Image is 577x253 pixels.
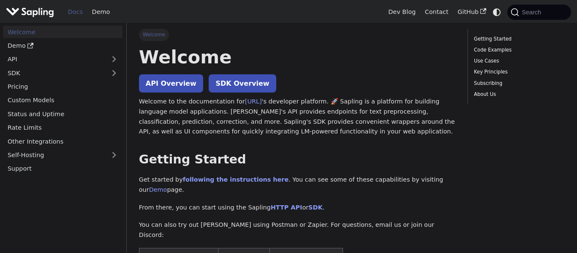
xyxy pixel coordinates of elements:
[139,29,169,41] span: Welcome
[87,5,114,19] a: Demo
[271,204,302,211] a: HTTP API
[420,5,453,19] a: Contact
[63,5,87,19] a: Docs
[106,67,122,79] button: Expand sidebar category 'SDK'
[183,176,288,183] a: following the instructions here
[3,53,106,65] a: API
[139,97,455,137] p: Welcome to the documentation for 's developer platform. 🚀 Sapling is a platform for building lang...
[139,203,455,213] p: From there, you can start using the Sapling or .
[3,26,122,38] a: Welcome
[106,53,122,65] button: Expand sidebar category 'API'
[3,40,122,52] a: Demo
[474,35,562,43] a: Getting Started
[245,98,262,105] a: [URL]
[3,163,122,175] a: Support
[139,74,203,92] a: API Overview
[149,186,167,193] a: Demo
[474,79,562,87] a: Subscribing
[139,29,455,41] nav: Breadcrumbs
[3,135,122,147] a: Other Integrations
[474,57,562,65] a: Use Cases
[474,90,562,98] a: About Us
[6,6,54,18] img: Sapling.ai
[519,9,546,16] span: Search
[453,5,490,19] a: GitHub
[3,94,122,106] a: Custom Models
[209,74,276,92] a: SDK Overview
[139,152,455,167] h2: Getting Started
[139,175,455,195] p: Get started by . You can see some of these capabilities by visiting our page.
[491,6,503,18] button: Switch between dark and light mode (currently system mode)
[3,67,106,79] a: SDK
[3,108,122,120] a: Status and Uptime
[139,46,455,68] h1: Welcome
[139,220,455,240] p: You can also try out [PERSON_NAME] using Postman or Zapier. For questions, email us or join our D...
[474,68,562,76] a: Key Principles
[507,5,571,20] button: Search (Command+K)
[474,46,562,54] a: Code Examples
[3,81,122,93] a: Pricing
[3,122,122,134] a: Rate Limits
[384,5,420,19] a: Dev Blog
[308,204,322,211] a: SDK
[6,6,57,18] a: Sapling.aiSapling.ai
[3,149,122,161] a: Self-Hosting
